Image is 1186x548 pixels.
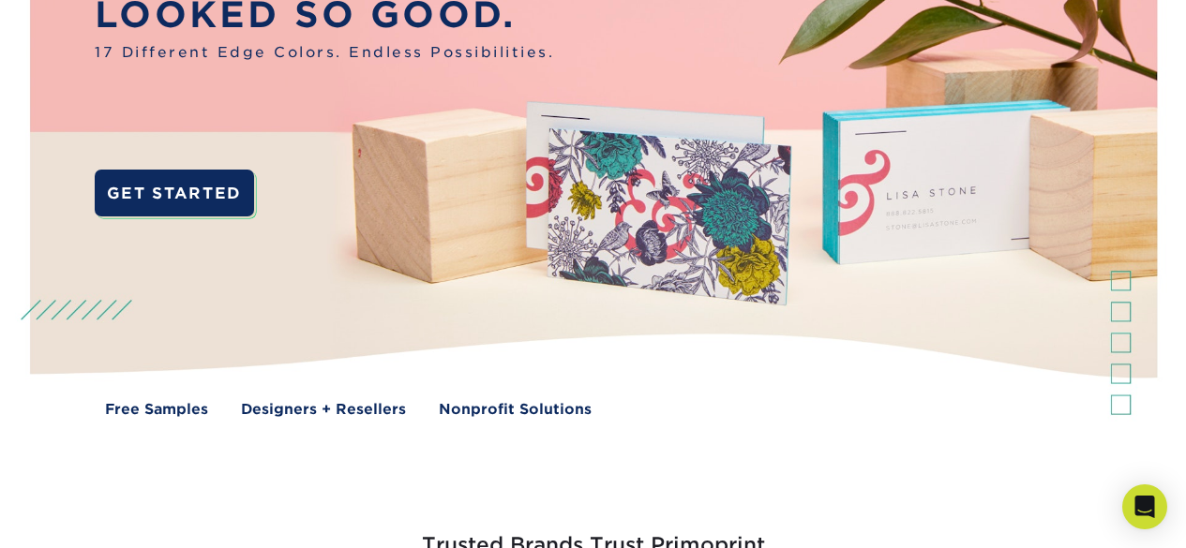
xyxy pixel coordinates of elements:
a: Free Samples [105,399,208,421]
div: Open Intercom Messenger [1122,484,1167,529]
a: GET STARTED [95,170,253,216]
a: Nonprofit Solutions [439,399,592,421]
span: 17 Different Edge Colors. Endless Possibilities. [95,42,554,64]
a: Designers + Resellers [241,399,406,421]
